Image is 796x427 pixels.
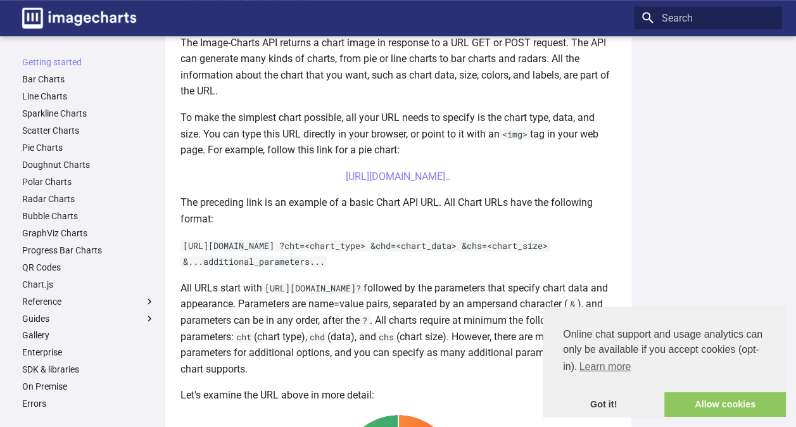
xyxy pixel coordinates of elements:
[376,331,396,343] code: chs
[22,193,155,205] a: Radar Charts
[22,313,155,324] label: Guides
[180,280,616,378] p: All URLs start with followed by the parameters that specify chart data and appearance. Parameters...
[22,245,155,256] a: Progress Bar Charts
[22,56,155,68] a: Getting started
[22,176,155,188] a: Polar Charts
[634,6,782,29] input: Search
[360,315,370,326] code: ?
[577,357,633,376] a: learn more about cookies
[180,387,616,404] p: Let's examine the URL above in more detail:
[22,398,155,409] a: Errors
[543,307,786,417] div: cookieconsent
[180,110,616,158] p: To make the simplest chart possible, all your URL needs to specify is the chart type, data, and s...
[22,142,155,153] a: Pie Charts
[22,8,136,29] img: logo
[22,108,155,119] a: Sparkline Charts
[180,35,616,99] p: The Image-Charts API returns a chart image in response to a URL GET or POST request. The API can ...
[22,296,155,307] label: Reference
[17,3,141,34] a: Image-Charts documentation
[346,170,450,182] a: [URL][DOMAIN_NAME]..
[500,129,530,140] code: <img>
[180,194,616,227] p: The preceding link is an example of a basic Chart API URL. All Chart URLs have the following format:
[180,240,550,268] code: [URL][DOMAIN_NAME] ?cht=<chart_type> &chd=<chart_data> &chs=<chart_size> &...additional_parameter...
[22,279,155,290] a: Chart.js
[543,392,664,417] a: dismiss cookie message
[563,327,766,376] span: Online chat support and usage analytics can only be available if you accept cookies (opt-in).
[22,159,155,170] a: Doughnut Charts
[307,331,327,343] code: chd
[22,91,155,102] a: Line Charts
[567,298,578,310] code: &
[22,227,155,239] a: GraphViz Charts
[22,125,155,136] a: Scatter Charts
[22,73,155,85] a: Bar Charts
[22,262,155,273] a: QR Codes
[22,381,155,392] a: On Premise
[664,392,786,417] a: allow cookies
[234,331,254,343] code: cht
[22,329,155,341] a: Gallery
[22,210,155,222] a: Bubble Charts
[262,283,363,294] code: [URL][DOMAIN_NAME]?
[22,347,155,358] a: Enterprise
[22,364,155,375] a: SDK & libraries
